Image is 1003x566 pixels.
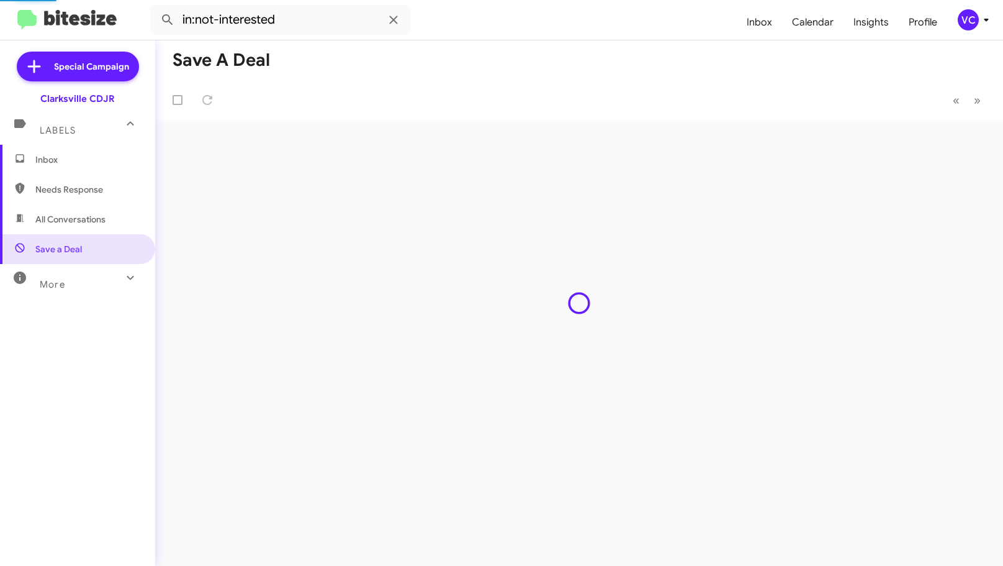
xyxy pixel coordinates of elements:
[54,60,129,73] span: Special Campaign
[945,88,967,113] button: Previous
[40,125,76,136] span: Labels
[40,93,115,105] div: Clarksville CDJR
[35,183,141,196] span: Needs Response
[953,93,960,108] span: «
[35,243,82,255] span: Save a Deal
[899,4,947,40] a: Profile
[974,93,981,108] span: »
[17,52,139,81] a: Special Campaign
[946,88,988,113] nav: Page navigation example
[966,88,988,113] button: Next
[958,9,979,30] div: VC
[737,4,782,40] a: Inbox
[35,213,106,226] span: All Conversations
[150,5,411,35] input: Search
[843,4,899,40] a: Insights
[35,153,141,166] span: Inbox
[782,4,843,40] a: Calendar
[173,50,270,70] h1: Save a Deal
[40,279,65,290] span: More
[947,9,989,30] button: VC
